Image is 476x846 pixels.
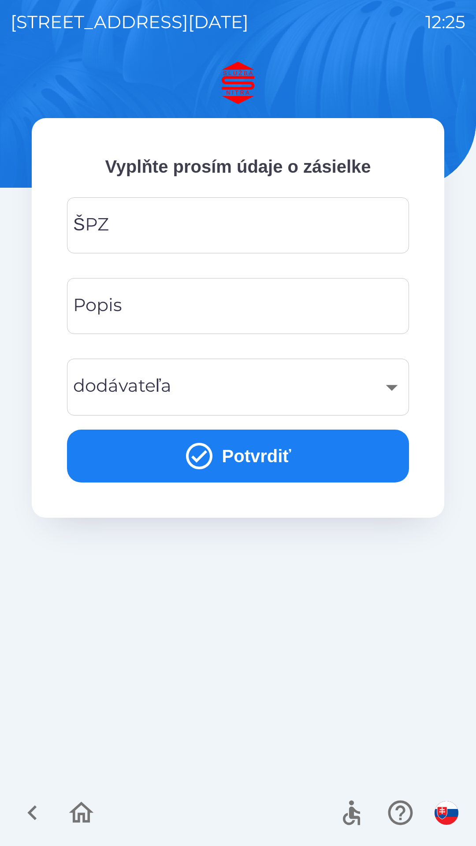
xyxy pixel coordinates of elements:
p: [STREET_ADDRESS][DATE] [11,9,249,35]
img: sk flag [435,801,458,825]
button: Potvrdiť [67,430,409,482]
img: Logo [32,62,444,104]
p: Vyplňte prosím údaje o zásielke [67,153,409,180]
p: 12:25 [425,9,465,35]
